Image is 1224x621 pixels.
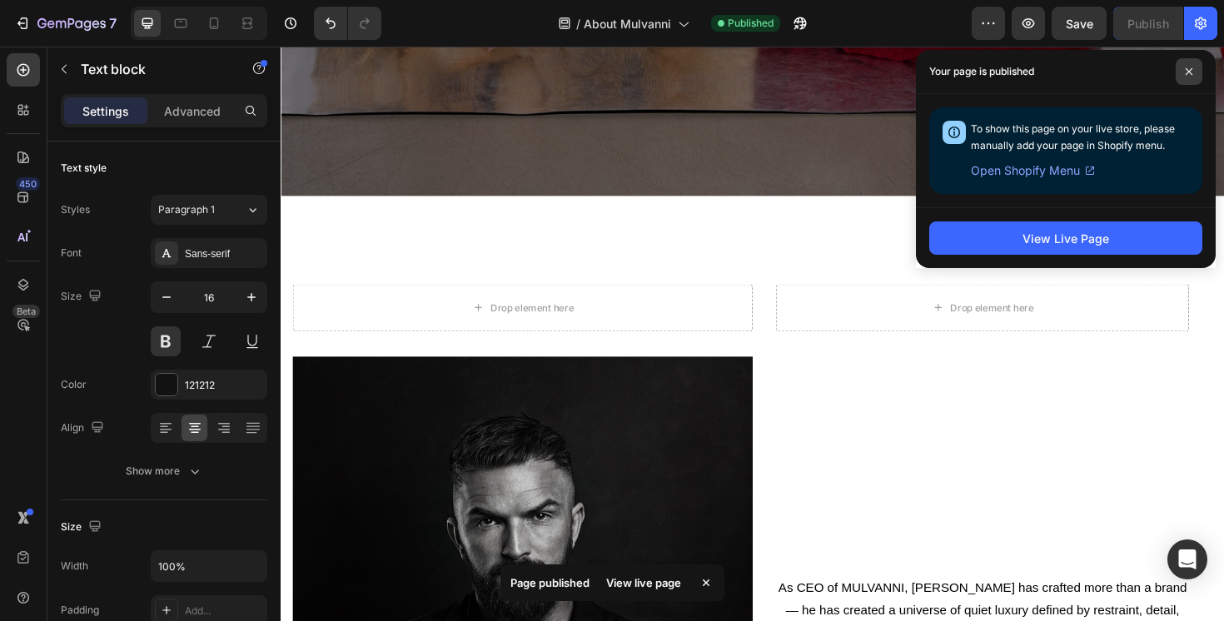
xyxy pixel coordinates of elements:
iframe: Design area [281,47,1224,621]
div: 121212 [185,378,263,393]
div: Color [61,377,87,392]
div: Align [61,417,107,440]
span: To show this page on your live store, please manually add your page in Shopify menu. [971,122,1175,152]
span: Published [728,16,774,31]
div: Width [61,559,88,574]
button: Show more [61,456,267,486]
div: Publish [1127,15,1169,32]
div: View Live Page [1022,230,1109,247]
div: Sans-serif [185,246,263,261]
button: 7 [7,7,124,40]
div: 450 [16,177,40,191]
div: Undo/Redo [314,7,381,40]
input: Auto [152,551,266,581]
div: Text style [61,161,107,176]
div: Add... [185,604,263,619]
p: Text block [81,59,222,79]
span: Open Shopify Menu [971,161,1080,181]
p: Advanced [164,102,221,120]
div: Open Intercom Messenger [1167,539,1207,579]
span: About Mulvanni [584,15,671,32]
div: Show more [126,463,203,479]
div: Font [61,246,82,261]
span: Save [1066,17,1093,31]
div: Padding [61,603,99,618]
p: 7 [109,13,117,33]
button: Paragraph 1 [151,195,267,225]
div: Beta [12,305,40,318]
div: Size [61,286,105,308]
button: Publish [1113,7,1183,40]
div: Size [61,516,105,539]
p: Page published [510,574,590,591]
button: View Live Page [929,221,1202,255]
p: Settings [82,102,129,120]
div: Drop element here [709,270,798,283]
div: View live page [596,571,691,594]
span: / [576,15,580,32]
button: Save [1052,7,1107,40]
div: Styles [61,202,90,217]
p: Your page is published [929,63,1034,80]
span: Paragraph 1 [158,202,215,217]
